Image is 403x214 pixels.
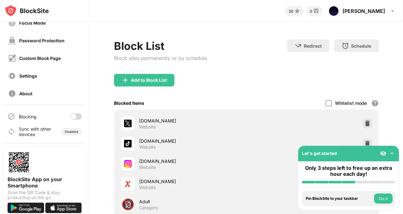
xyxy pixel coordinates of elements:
[139,198,247,205] div: Adult
[19,91,32,96] div: About
[124,160,132,168] img: favicons
[8,176,82,189] div: BlockSite App on your Smartphone
[8,90,16,98] img: about-off.svg
[139,185,156,190] div: Website
[124,120,132,127] img: favicons
[293,7,301,15] img: points-small.svg
[8,151,30,174] img: options-page-qr-code.png
[139,158,247,164] div: [DOMAIN_NAME]
[310,9,312,14] div: 0
[124,180,132,188] img: favicons
[139,124,156,130] div: Website
[139,205,158,211] div: Category
[139,138,247,144] div: [DOMAIN_NAME]
[114,100,144,106] div: Blocked Items
[343,8,385,14] div: [PERSON_NAME]
[65,130,78,134] div: Disabled
[335,100,367,106] div: Whitelist mode
[8,72,16,80] img: settings-off.svg
[8,128,15,135] img: sync-icon.svg
[45,203,82,213] img: download-on-the-app-store.svg
[380,150,386,157] img: eye-not-visible.svg
[19,114,37,119] div: Blocking
[8,113,15,120] img: blocking-icon.svg
[139,144,156,150] div: Website
[121,198,134,211] div: 🔞
[19,38,65,43] div: Password Protection
[131,78,167,83] div: Add to Block List
[139,164,156,170] div: Website
[8,19,16,27] img: focus-off.svg
[4,4,49,17] img: logo-blocksite.svg
[124,140,132,147] img: favicons
[289,9,293,14] div: 20
[329,6,339,16] img: ACg8ocJ6SkL9Op1RNhBpEP6u1uHttbOGx6mMxVOLVpfdIZuUi29IuOqP=s96-c
[139,117,247,124] div: [DOMAIN_NAME]
[8,203,44,213] img: get-it-on-google-play.svg
[19,126,51,137] div: Sync with other devices
[8,54,16,62] img: customize-block-page-off.svg
[8,190,82,200] div: Scan the QR Code & stay productive on the go
[351,43,371,49] div: Schedule
[19,56,61,61] div: Custom Block Page
[306,196,372,201] div: Pin BlockSite to your taskbar
[304,43,322,49] div: Redirect
[19,20,46,26] div: Focus Mode
[114,55,207,61] div: Block sites permanently or by schedule
[389,150,395,157] img: omni-setup-toggle.svg
[139,178,247,185] div: [DOMAIN_NAME]
[302,151,337,156] div: Let's get started
[312,7,320,15] img: reward-small.svg
[19,73,37,79] div: Settings
[114,39,207,52] div: Block List
[302,165,395,177] div: Only 3 steps left to free up an extra hour each day!
[374,193,393,204] button: Do it
[8,37,16,45] img: password-protection-off.svg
